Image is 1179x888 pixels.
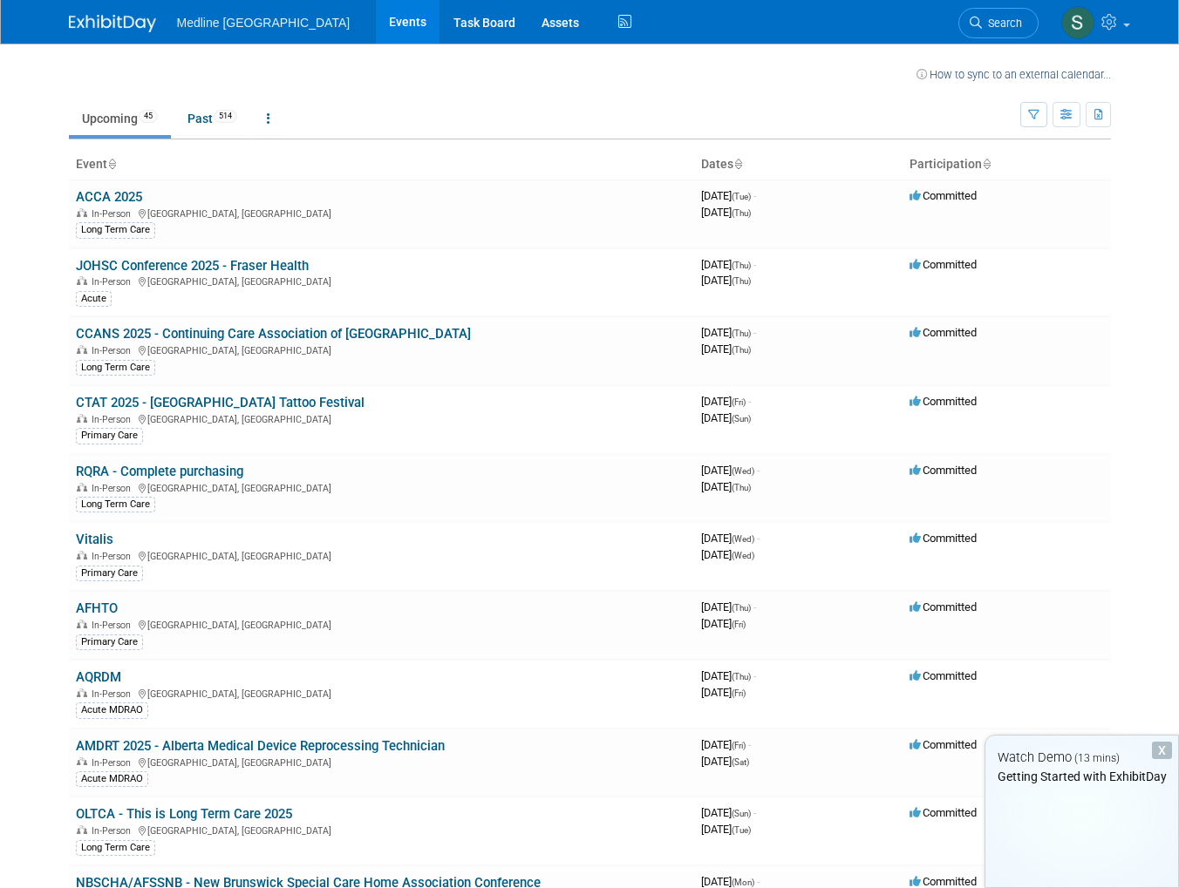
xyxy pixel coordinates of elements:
a: How to sync to an external calendar... [917,68,1111,81]
span: Committed [910,395,977,408]
div: [GEOGRAPHIC_DATA], [GEOGRAPHIC_DATA] [76,206,687,220]
div: Acute MDRAO [76,702,148,718]
span: (Thu) [732,329,751,338]
span: [DATE] [701,823,751,836]
img: Shawn Lewandowski [1061,6,1094,39]
span: Committed [910,189,977,202]
span: (Fri) [732,688,746,698]
a: Sort by Participation Type [982,157,991,171]
a: Sort by Event Name [107,157,116,171]
span: (Fri) [732,741,746,750]
div: Long Term Care [76,840,155,856]
span: (Thu) [732,208,751,218]
div: [GEOGRAPHIC_DATA], [GEOGRAPHIC_DATA] [76,411,687,425]
span: In-Person [92,825,136,837]
span: [DATE] [701,189,756,202]
a: Sort by Start Date [733,157,742,171]
span: In-Person [92,757,136,769]
img: In-Person Event [77,620,87,628]
div: Long Term Care [76,497,155,512]
img: In-Person Event [77,688,87,697]
div: Acute MDRAO [76,771,148,787]
div: [GEOGRAPHIC_DATA], [GEOGRAPHIC_DATA] [76,480,687,494]
span: Search [982,17,1022,30]
span: [DATE] [701,617,746,630]
div: [GEOGRAPHIC_DATA], [GEOGRAPHIC_DATA] [76,548,687,562]
div: Primary Care [76,566,143,581]
span: [DATE] [701,600,756,613]
span: In-Person [92,483,136,494]
img: In-Person Event [77,483,87,491]
span: Committed [910,738,977,751]
span: Committed [910,669,977,682]
span: [DATE] [701,755,749,768]
span: Committed [910,532,977,545]
a: AFHTO [76,600,118,616]
span: In-Person [92,208,136,220]
img: ExhibitDay [69,15,156,32]
span: (Wed) [732,534,754,544]
div: [GEOGRAPHIC_DATA], [GEOGRAPHIC_DATA] [76,823,687,837]
span: In-Person [92,276,136,288]
a: CCANS 2025 - Continuing Care Association of [GEOGRAPHIC_DATA] [76,326,471,342]
a: Upcoming45 [69,102,171,135]
span: (Fri) [732,620,746,629]
span: (Thu) [732,483,751,492]
span: (Sun) [732,809,751,818]
a: AQRDM [76,669,121,685]
span: [DATE] [701,480,751,493]
a: JOHSC Conference 2025 - Fraser Health [76,258,309,274]
span: - [753,669,756,682]
span: (Sun) [732,414,751,424]
span: [DATE] [701,464,760,477]
span: [DATE] [701,548,754,561]
th: Dates [694,150,903,180]
div: [GEOGRAPHIC_DATA], [GEOGRAPHIC_DATA] [76,274,687,288]
span: (Wed) [732,551,754,560]
a: RQRA - Complete purchasing [76,464,243,479]
img: In-Person Event [77,276,87,285]
span: [DATE] [701,395,751,408]
span: - [748,395,751,408]
span: In-Person [92,620,136,631]
div: Acute [76,291,112,307]
div: Dismiss [1152,742,1172,759]
span: In-Person [92,688,136,700]
span: (Tue) [732,192,751,201]
span: (Tue) [732,825,751,835]
span: - [753,258,756,271]
div: [GEOGRAPHIC_DATA], [GEOGRAPHIC_DATA] [76,755,687,769]
span: [DATE] [701,875,760,888]
span: - [757,532,760,545]
div: Primary Care [76,634,143,650]
div: Watch Demo [985,749,1178,767]
span: [DATE] [701,326,756,339]
div: [GEOGRAPHIC_DATA], [GEOGRAPHIC_DATA] [76,617,687,631]
span: (Thu) [732,603,751,613]
img: In-Person Event [77,825,87,834]
div: [GEOGRAPHIC_DATA], [GEOGRAPHIC_DATA] [76,342,687,356]
span: 45 [139,110,158,123]
div: Getting Started with ExhibitDay [985,768,1178,785]
div: Primary Care [76,428,143,444]
img: In-Person Event [77,345,87,354]
span: - [757,875,760,888]
span: Committed [910,258,977,271]
span: (Thu) [732,345,751,355]
span: - [757,464,760,477]
th: Participation [903,150,1111,180]
span: Committed [910,600,977,613]
span: - [748,738,751,751]
span: [DATE] [701,258,756,271]
span: In-Person [92,551,136,562]
span: (Sat) [732,757,749,767]
span: [DATE] [701,669,756,682]
a: Search [958,8,1039,38]
span: - [753,806,756,819]
img: In-Person Event [77,208,87,217]
span: Committed [910,806,977,819]
span: (Wed) [732,466,754,476]
a: AMDRT 2025 - Alberta Medical Device Reprocessing Technician [76,738,445,754]
span: In-Person [92,345,136,356]
span: (13 mins) [1074,752,1120,764]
